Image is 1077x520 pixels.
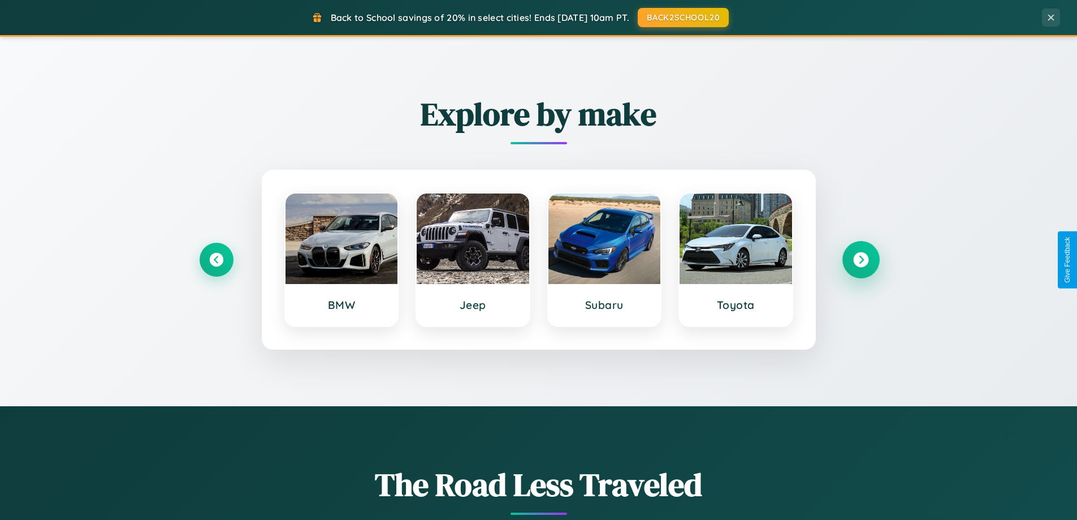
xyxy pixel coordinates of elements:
[297,298,387,312] h3: BMW
[428,298,518,312] h3: Jeep
[331,12,629,23] span: Back to School savings of 20% in select cities! Ends [DATE] 10am PT.
[1063,237,1071,283] div: Give Feedback
[638,8,729,27] button: BACK2SCHOOL20
[560,298,650,312] h3: Subaru
[691,298,781,312] h3: Toyota
[200,92,878,136] h2: Explore by make
[200,463,878,506] h1: The Road Less Traveled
